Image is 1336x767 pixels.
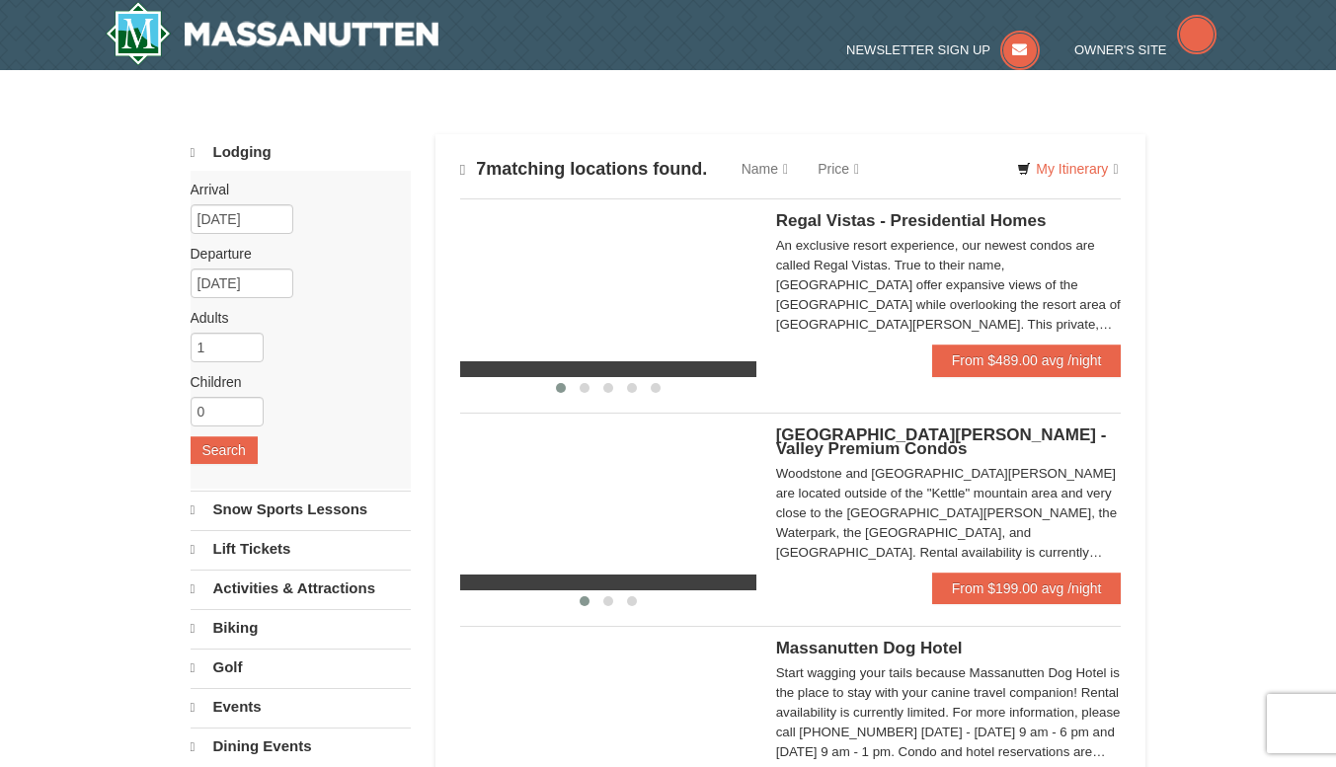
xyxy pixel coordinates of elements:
[191,688,411,726] a: Events
[846,42,990,57] span: Newsletter Sign Up
[191,372,396,392] label: Children
[191,570,411,607] a: Activities & Attractions
[776,236,1122,335] div: An exclusive resort experience, our newest condos are called Regal Vistas. True to their name, [G...
[191,609,411,647] a: Biking
[776,464,1122,563] div: Woodstone and [GEOGRAPHIC_DATA][PERSON_NAME] are located outside of the "Kettle" mountain area an...
[191,728,411,765] a: Dining Events
[191,436,258,464] button: Search
[1004,154,1131,184] a: My Itinerary
[932,345,1122,376] a: From $489.00 avg /night
[776,425,1107,458] span: [GEOGRAPHIC_DATA][PERSON_NAME] - Valley Premium Condos
[932,573,1122,604] a: From $199.00 avg /night
[727,149,803,189] a: Name
[106,2,439,65] a: Massanutten Resort
[191,530,411,568] a: Lift Tickets
[191,491,411,528] a: Snow Sports Lessons
[191,308,396,328] label: Adults
[803,149,874,189] a: Price
[846,42,1040,57] a: Newsletter Sign Up
[106,2,439,65] img: Massanutten Resort Logo
[191,244,396,264] label: Departure
[191,134,411,171] a: Lodging
[191,180,396,199] label: Arrival
[1074,42,1167,57] span: Owner's Site
[776,663,1122,762] div: Start wagging your tails because Massanutten Dog Hotel is the place to stay with your canine trav...
[776,639,963,657] span: Massanutten Dog Hotel
[191,649,411,686] a: Golf
[776,211,1047,230] span: Regal Vistas - Presidential Homes
[1074,42,1217,57] a: Owner's Site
